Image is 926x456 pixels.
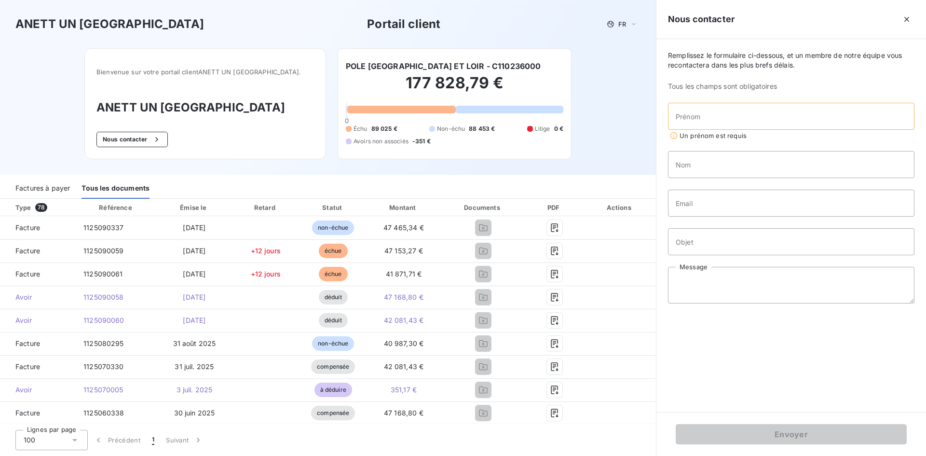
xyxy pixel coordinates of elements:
[183,270,205,278] span: [DATE]
[83,223,124,232] span: 1125090337
[88,430,146,450] button: Précédent
[83,386,123,394] span: 1125070005
[8,292,68,302] span: Avoir
[443,203,523,212] div: Documents
[668,151,914,178] input: placeholder
[8,408,68,418] span: Facture
[15,15,204,33] h3: ANETT UN [GEOGRAPHIC_DATA]
[160,430,209,450] button: Suivant
[96,99,314,116] h3: ANETT UN [GEOGRAPHIC_DATA]
[384,293,423,301] span: 47 168,80 €
[311,359,355,374] span: compensée
[319,313,348,328] span: déduit
[367,15,440,33] h3: Portail client
[83,247,124,255] span: 1125090059
[83,362,124,371] span: 1125070330
[319,244,348,258] span: échue
[302,203,365,212] div: Statut
[83,293,124,301] span: 1125090058
[83,339,124,347] span: 1125080295
[251,270,281,278] span: +12 jours
[554,124,563,133] span: 0 €
[384,409,423,417] span: 47 168,80 €
[384,316,424,324] span: 42 081,43 €
[384,339,424,347] span: 40 987,30 €
[183,247,205,255] span: [DATE]
[391,386,417,394] span: 351,17 €
[183,316,205,324] span: [DATE]
[383,223,424,232] span: 47 465,34 €
[668,190,914,217] input: placeholder
[96,68,314,76] span: Bienvenue sur votre portail client ANETT UN [GEOGRAPHIC_DATA] .
[152,435,154,445] span: 1
[175,362,214,371] span: 31 juil. 2025
[312,221,354,235] span: non-échue
[8,362,68,372] span: Facture
[319,267,348,281] span: échue
[8,316,68,325] span: Avoir
[680,132,747,139] span: Un prénom est requis
[319,290,348,304] span: déduit
[83,270,123,278] span: 1125090061
[668,51,914,70] span: Remplissez le formulaire ci-dessous, et un membre de notre équipe vous recontactera dans les plus...
[173,339,216,347] span: 31 août 2025
[354,137,409,146] span: Avoirs non associés
[386,270,422,278] span: 41 871,71 €
[384,247,423,255] span: 47 153,27 €
[312,336,354,351] span: non-échue
[8,223,68,233] span: Facture
[10,203,74,212] div: Type
[8,339,68,348] span: Facture
[174,409,215,417] span: 30 juin 2025
[146,430,160,450] button: 1
[311,406,355,420] span: compensée
[8,269,68,279] span: Facture
[35,203,47,212] span: 78
[668,228,914,255] input: placeholder
[354,124,368,133] span: Échu
[159,203,230,212] div: Émise le
[527,203,582,212] div: PDF
[83,409,124,417] span: 1125060338
[469,124,495,133] span: 88 453 €
[368,203,439,212] div: Montant
[535,124,550,133] span: Litige
[371,124,397,133] span: 89 025 €
[676,424,907,444] button: Envoyer
[83,316,124,324] span: 1125090060
[384,362,424,371] span: 42 081,43 €
[346,60,541,72] h6: POLE [GEOGRAPHIC_DATA] ET LOIR - C110236000
[15,179,70,199] div: Factures à payer
[177,386,213,394] span: 3 juil. 2025
[314,383,352,397] span: à déduire
[618,20,626,28] span: FR
[346,73,563,102] h2: 177 828,79 €
[586,203,654,212] div: Actions
[668,103,914,130] input: placeholder
[8,246,68,256] span: Facture
[24,435,35,445] span: 100
[412,137,431,146] span: -351 €
[183,223,205,232] span: [DATE]
[183,293,205,301] span: [DATE]
[668,82,914,91] span: Tous les champs sont obligatoires
[668,13,735,26] h5: Nous contacter
[437,124,465,133] span: Non-échu
[251,247,281,255] span: +12 jours
[8,385,68,395] span: Avoir
[82,179,150,199] div: Tous les documents
[345,117,349,124] span: 0
[96,132,168,147] button: Nous contacter
[233,203,298,212] div: Retard
[99,204,132,211] div: Référence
